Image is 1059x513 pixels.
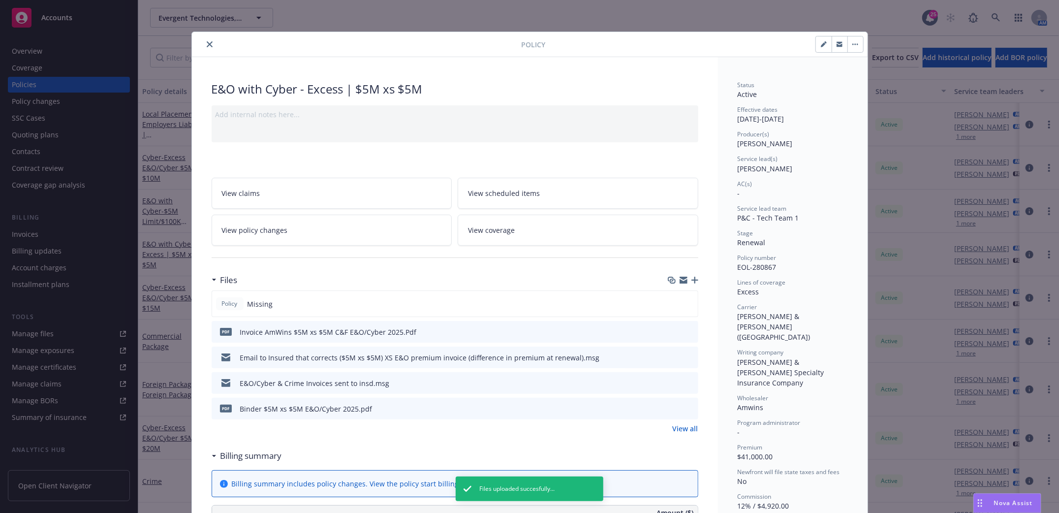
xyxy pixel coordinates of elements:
span: Commission [738,492,772,501]
div: Invoice AmWins $5M xs $5M C&F E&O/Cyber 2025.Pdf [240,327,417,337]
span: View claims [222,188,260,198]
span: $41,000.00 [738,452,773,461]
span: Producer(s) [738,130,770,138]
span: Nova Assist [994,499,1033,507]
a: View claims [212,178,452,209]
span: EOL-280867 [738,262,777,272]
span: [PERSON_NAME] & [PERSON_NAME] ([GEOGRAPHIC_DATA]) [738,312,810,342]
div: Files [212,274,238,287]
span: Writing company [738,348,784,356]
span: Service lead team [738,204,787,213]
span: Excess [738,287,759,296]
span: Lines of coverage [738,278,786,287]
div: E&O with Cyber - Excess | $5M xs $5M [212,81,698,97]
span: [PERSON_NAME] [738,164,793,173]
a: View coverage [458,215,698,246]
button: download file [670,404,678,414]
button: download file [670,378,678,388]
span: Pdf [220,328,232,335]
div: E&O/Cyber & Crime Invoices sent to insd.msg [240,378,390,388]
span: Renewal [738,238,766,247]
span: Policy number [738,254,777,262]
button: Nova Assist [973,493,1041,513]
span: - [738,427,740,437]
button: close [204,38,216,50]
span: Policy [522,39,546,50]
a: View all [673,423,698,434]
h3: Billing summary [220,449,282,462]
span: - [738,189,740,198]
span: Policy [220,299,240,308]
span: View policy changes [222,225,288,235]
span: Wholesaler [738,394,769,402]
span: View coverage [468,225,515,235]
span: 12% / $4,920.00 [738,501,789,511]
button: download file [670,327,678,337]
span: Service lead(s) [738,155,778,163]
span: View scheduled items [468,188,540,198]
div: Email to Insured that corrects ($5M xs $5M) XS E&O premium invoice (difference in premium at rene... [240,353,600,363]
span: Carrier [738,303,757,311]
span: pdf [220,405,232,412]
div: Drag to move [974,494,986,513]
span: Files uploaded succesfully... [479,484,555,493]
span: AC(s) [738,180,752,188]
button: preview file [685,378,694,388]
span: Missing [248,299,273,309]
span: Newfront will file state taxes and fees [738,468,840,476]
span: Status [738,81,755,89]
span: Program administrator [738,418,801,427]
div: Binder $5M xs $5M E&O/Cyber 2025.pdf [240,404,373,414]
div: Billing summary includes policy changes. View the policy start billing summary on the . [232,479,574,489]
a: View policy changes [212,215,452,246]
div: Add internal notes here... [216,109,694,120]
span: No [738,477,747,486]
button: download file [670,353,678,363]
div: [DATE] - [DATE] [738,105,848,124]
div: Billing summary [212,449,282,462]
span: Premium [738,443,763,451]
button: preview file [685,353,694,363]
a: View scheduled items [458,178,698,209]
h3: Files [220,274,238,287]
button: preview file [685,327,694,337]
span: Active [738,90,757,99]
span: Effective dates [738,105,778,114]
span: [PERSON_NAME] [738,139,793,148]
span: Amwins [738,403,764,412]
span: P&C - Tech Team 1 [738,213,799,223]
button: preview file [685,404,694,414]
span: [PERSON_NAME] & [PERSON_NAME] Specialty Insurance Company [738,357,826,387]
span: Stage [738,229,753,237]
